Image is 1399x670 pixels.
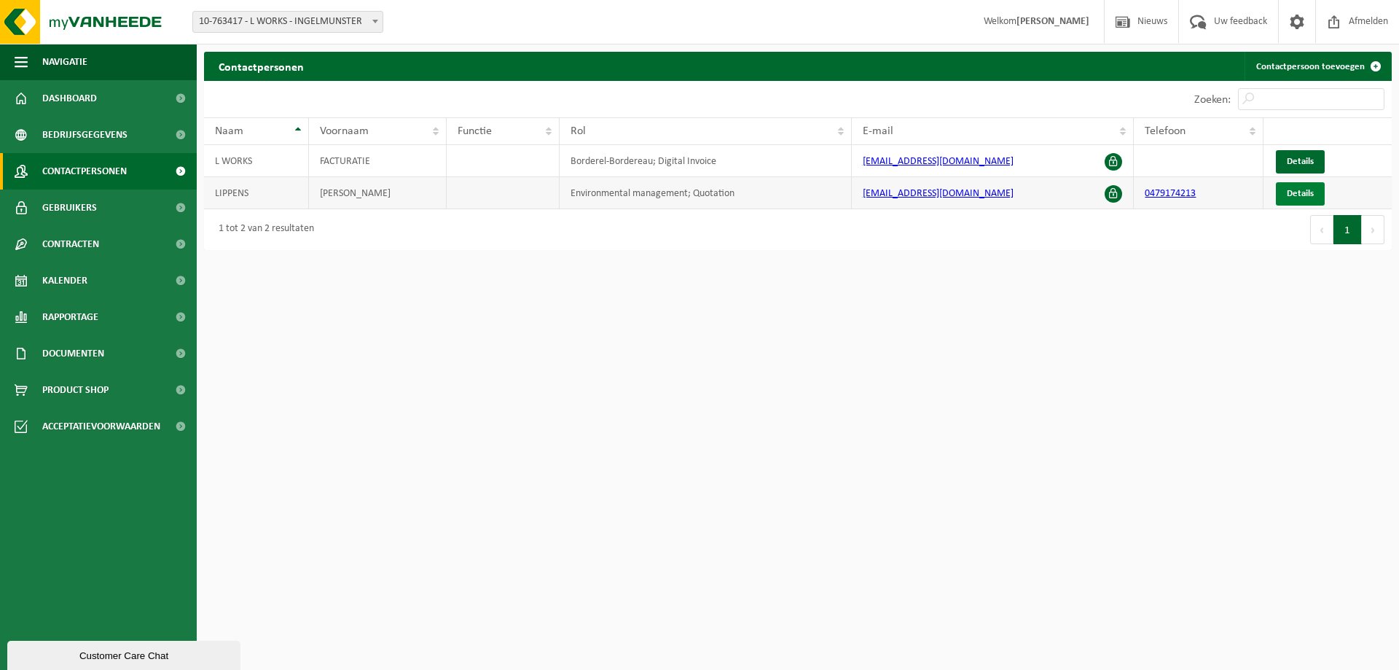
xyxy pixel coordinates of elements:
span: Acceptatievoorwaarden [42,408,160,445]
span: Functie [458,125,492,137]
button: 1 [1333,215,1362,244]
span: 10-763417 - L WORKS - INGELMUNSTER [192,11,383,33]
span: Product Shop [42,372,109,408]
span: Naam [215,125,243,137]
span: 10-763417 - L WORKS - INGELMUNSTER [193,12,383,32]
span: Contactpersonen [42,153,127,190]
td: Borderel-Bordereau; Digital Invoice [560,145,852,177]
span: Rapportage [42,299,98,335]
span: Contracten [42,226,99,262]
a: Contactpersoon toevoegen [1245,52,1390,81]
span: E-mail [863,125,893,137]
h2: Contactpersonen [204,52,318,80]
span: Details [1287,157,1314,166]
a: Details [1276,150,1325,174]
td: FACTURATIE [309,145,447,177]
span: Rol [571,125,586,137]
div: 1 tot 2 van 2 resultaten [211,217,314,243]
span: Dashboard [42,80,97,117]
span: Kalender [42,262,87,299]
span: Telefoon [1145,125,1186,137]
a: 0479174213 [1145,188,1196,199]
span: Documenten [42,335,104,372]
span: Gebruikers [42,190,97,226]
strong: [PERSON_NAME] [1016,16,1089,27]
td: L WORKS [204,145,309,177]
span: Navigatie [42,44,87,80]
span: Bedrijfsgegevens [42,117,128,153]
label: Zoeken: [1194,94,1231,106]
span: Voornaam [320,125,369,137]
span: Details [1287,189,1314,198]
td: Environmental management; Quotation [560,177,852,209]
td: LIPPENS [204,177,309,209]
a: [EMAIL_ADDRESS][DOMAIN_NAME] [863,156,1014,167]
a: Details [1276,182,1325,206]
td: [PERSON_NAME] [309,177,447,209]
button: Previous [1310,215,1333,244]
button: Next [1362,215,1384,244]
iframe: chat widget [7,638,243,670]
a: [EMAIL_ADDRESS][DOMAIN_NAME] [863,188,1014,199]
